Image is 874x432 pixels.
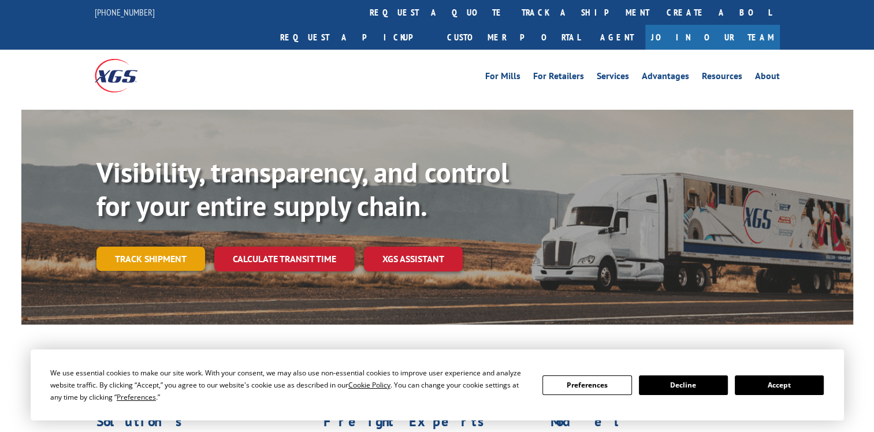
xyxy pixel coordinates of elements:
[117,392,156,402] span: Preferences
[348,380,390,390] span: Cookie Policy
[597,72,629,84] a: Services
[642,72,689,84] a: Advantages
[50,367,529,403] div: We use essential cookies to make our site work. With your consent, we may also use non-essential ...
[485,72,520,84] a: For Mills
[214,247,355,271] a: Calculate transit time
[272,25,438,50] a: Request a pickup
[96,154,509,224] b: Visibility, transparency, and control for your entire supply chain.
[639,375,728,395] button: Decline
[95,6,155,18] a: [PHONE_NUMBER]
[735,375,824,395] button: Accept
[702,72,742,84] a: Resources
[438,25,589,50] a: Customer Portal
[533,72,584,84] a: For Retailers
[31,349,844,420] div: Cookie Consent Prompt
[589,25,645,50] a: Agent
[96,247,205,271] a: Track shipment
[364,247,463,271] a: XGS ASSISTANT
[542,375,631,395] button: Preferences
[645,25,780,50] a: Join Our Team
[755,72,780,84] a: About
